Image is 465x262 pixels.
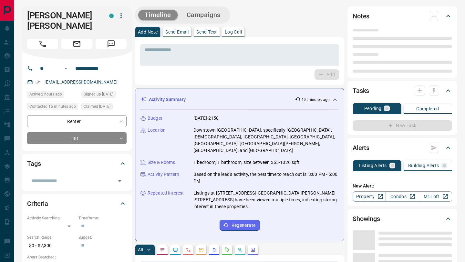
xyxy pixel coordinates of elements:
div: Activity Summary15 minutes ago [140,94,339,106]
p: Pending [364,106,382,111]
p: Listing Alerts [359,163,387,168]
p: Log Call [225,30,242,34]
p: Budget: [78,235,127,240]
div: Mon Mar 10 2025 [81,103,127,112]
p: Send Email [165,30,189,34]
h2: Showings [353,214,380,224]
p: Add Note [138,30,158,34]
p: Based on the lead's activity, the best time to reach out is: 3:00 PM - 5:00 PM [193,171,339,185]
a: Property [353,191,386,202]
div: Showings [353,211,452,227]
p: Building Alerts [408,163,439,168]
p: Activity Pattern [148,171,179,178]
span: Message [96,39,127,49]
p: Search Range: [27,235,75,240]
span: Signed up [DATE] [84,91,113,97]
button: Open [115,176,124,186]
button: Regenerate [220,220,260,231]
div: Tasks [353,83,452,98]
p: Size & Rooms [148,159,175,166]
button: Campaigns [180,10,227,20]
a: Mr.Loft [419,191,452,202]
div: condos.ca [109,14,114,18]
p: New Alert: [353,183,452,189]
h2: Tags [27,158,41,169]
div: Alerts [353,140,452,156]
p: 15 minutes ago [302,97,330,103]
svg: Calls [186,247,191,252]
svg: Opportunities [237,247,243,252]
p: All [138,247,143,252]
span: Email [61,39,92,49]
svg: Lead Browsing Activity [173,247,178,252]
p: Location [148,127,166,134]
p: Areas Searched: [27,254,127,260]
h1: [PERSON_NAME] [PERSON_NAME] [27,10,99,31]
div: TBD [27,132,127,144]
div: Sat Feb 22 2025 [81,91,127,100]
p: [DATE]-2150 [193,115,219,122]
button: Timeline [138,10,178,20]
p: Send Text [196,30,217,34]
p: Budget [148,115,162,122]
a: Condos [386,191,419,202]
svg: Listing Alerts [212,247,217,252]
h2: Alerts [353,143,369,153]
p: Actively Searching: [27,215,75,221]
p: $0 - $2,300 [27,240,75,251]
div: Mon Aug 18 2025 [27,103,78,112]
span: Claimed [DATE] [84,103,110,110]
p: Downtown [GEOGRAPHIC_DATA], specifically [GEOGRAPHIC_DATA], [DEMOGRAPHIC_DATA], [GEOGRAPHIC_DATA]... [193,127,339,154]
div: Mon Aug 18 2025 [27,91,78,100]
h2: Notes [353,11,369,21]
svg: Requests [224,247,230,252]
p: Repeated Interest [148,190,184,196]
p: Completed [416,106,439,111]
p: Activity Summary [149,96,186,103]
p: Timeframe: [78,215,127,221]
button: Open [62,65,70,72]
div: Criteria [27,196,127,211]
svg: Agent Actions [250,247,255,252]
span: Call [27,39,58,49]
p: 1 bedroom, 1 bathroom, size between 365-1026 sqft [193,159,300,166]
div: Tags [27,156,127,171]
span: Active 2 hours ago [29,91,62,97]
span: Contacted 15 minutes ago [29,103,76,110]
svg: Notes [160,247,165,252]
svg: Email Verified [36,80,40,85]
div: Notes [353,8,452,24]
h2: Criteria [27,198,48,209]
div: Renter [27,115,127,127]
a: [EMAIL_ADDRESS][DOMAIN_NAME] [45,79,118,85]
svg: Emails [199,247,204,252]
h2: Tasks [353,86,369,96]
p: Listings at [STREET_ADDRESS][GEOGRAPHIC_DATA][PERSON_NAME][STREET_ADDRESS] have been viewed multi... [193,190,339,210]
